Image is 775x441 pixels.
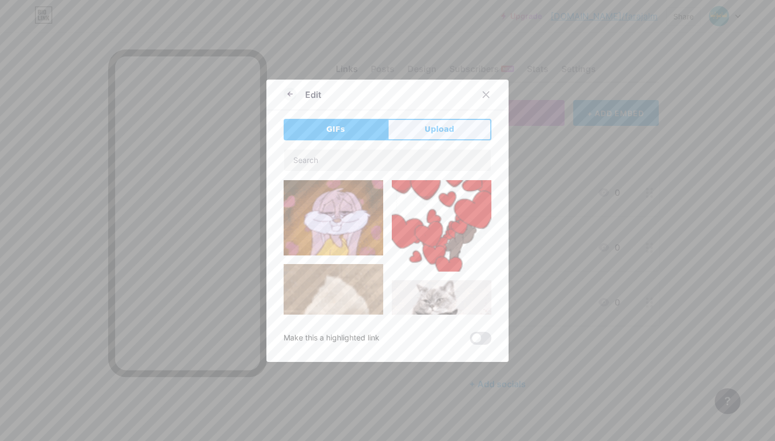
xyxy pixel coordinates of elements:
[326,124,345,135] span: GIFs
[305,88,321,101] div: Edit
[425,124,454,135] span: Upload
[284,119,387,140] button: GIFs
[392,280,491,380] img: Gihpy
[387,119,491,140] button: Upload
[284,150,491,171] input: Search
[284,332,379,345] div: Make this a highlighted link
[392,180,491,272] img: Gihpy
[284,180,383,256] img: Gihpy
